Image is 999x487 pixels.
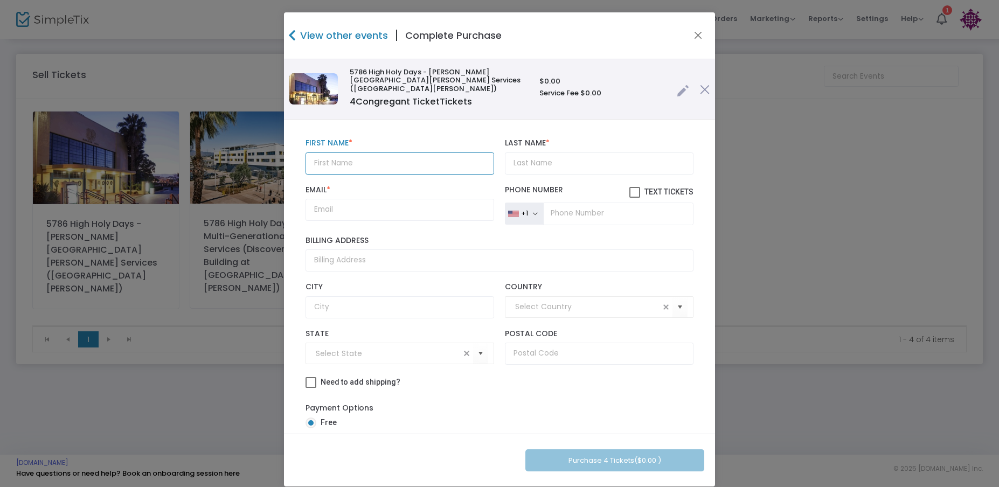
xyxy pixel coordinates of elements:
label: Last Name [505,138,693,148]
input: Postal Code [505,343,693,365]
input: Select Country [515,301,660,312]
input: Last Name [505,152,693,175]
span: Congregant Ticket [350,95,472,108]
h6: $0.00 [539,77,666,86]
div: +1 [521,209,528,218]
span: clear [660,301,672,314]
label: First Name [306,138,494,148]
label: City [306,282,494,292]
span: Tickets [440,95,472,108]
label: Country [505,282,693,292]
span: | [388,26,405,45]
label: Email [306,185,494,195]
h4: Complete Purchase [405,28,502,43]
label: Billing Address [306,236,693,246]
button: Select [672,296,688,318]
span: clear [460,347,473,360]
input: Select State [316,348,460,359]
img: cross.png [700,85,710,94]
h6: 5786 High Holy Days - [PERSON_NAME][GEOGRAPHIC_DATA][PERSON_NAME] Services ([GEOGRAPHIC_DATA][PER... [350,68,529,93]
input: Email [306,199,494,221]
span: Free [316,417,337,428]
span: 4 [350,95,356,108]
label: Postal Code [505,329,693,339]
input: Billing Address [306,249,693,272]
label: State [306,329,494,339]
input: First Name [306,152,494,175]
button: Close [691,29,705,43]
button: +1 [505,203,543,225]
h6: Service Fee $0.00 [539,89,666,98]
img: 638576232061168971638242796451800326637953335197422082BarnumHallDuskOutside.jpeg [289,73,338,105]
label: Phone Number [505,185,693,198]
input: Phone Number [543,203,693,225]
span: Text Tickets [644,187,693,196]
label: Payment Options [306,402,373,414]
button: Select [473,343,488,365]
span: Need to add shipping? [321,378,400,386]
input: City [306,296,494,318]
h4: View other events [297,28,388,43]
